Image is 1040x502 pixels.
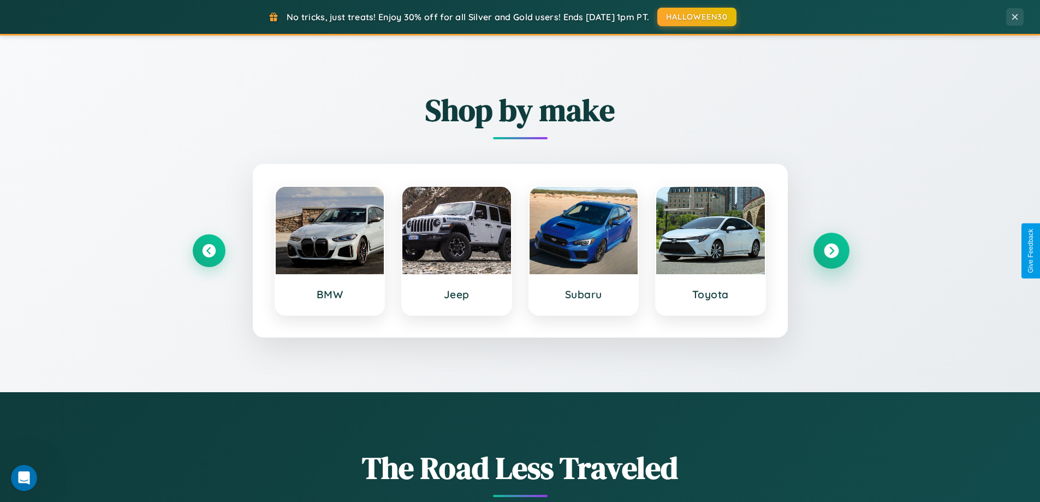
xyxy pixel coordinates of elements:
span: No tricks, just treats! Enjoy 30% off for all Silver and Gold users! Ends [DATE] 1pm PT. [287,11,649,22]
h1: The Road Less Traveled [193,447,848,489]
iframe: Intercom live chat [11,465,37,491]
h2: Shop by make [193,89,848,131]
h3: BMW [287,288,373,301]
h3: Subaru [540,288,627,301]
div: Give Feedback [1027,229,1035,273]
h3: Toyota [667,288,754,301]
h3: Jeep [413,288,500,301]
button: HALLOWEEN30 [657,8,736,26]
